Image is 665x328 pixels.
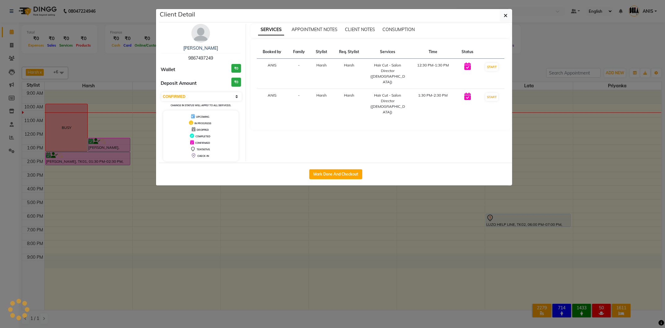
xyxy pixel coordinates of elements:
h3: ₹0 [231,78,241,87]
span: UPCOMING [196,115,209,118]
span: Harsh [316,93,327,98]
th: Family [288,45,310,59]
button: Mark Done And Checkout [309,169,362,179]
td: 12:30 PM-1:30 PM [410,59,456,89]
th: Stylist [310,45,333,59]
span: CHECK-IN [197,154,209,157]
span: Harsh [344,93,354,98]
td: - [288,89,310,119]
img: avatar [191,24,210,43]
h5: Client Detail [160,10,195,19]
th: Time [410,45,456,59]
button: START [485,93,498,101]
td: ANIS [257,89,288,119]
span: SERVICES [258,24,284,35]
span: Wallet [161,66,175,73]
span: Deposit Amount [161,80,197,87]
span: Harsh [316,63,327,67]
th: Booked by [257,45,288,59]
td: - [288,59,310,89]
span: APPOINTMENT NOTES [292,27,337,32]
span: CLIENT NOTES [345,27,375,32]
span: DROPPED [197,128,209,131]
button: START [485,63,498,71]
span: COMPLETED [195,135,210,138]
span: 9867497249 [188,55,213,61]
span: TENTATIVE [197,148,210,151]
div: Hair Cut - Salon Director ([DEMOGRAPHIC_DATA]) [369,93,406,115]
small: Change in status will apply to all services. [171,104,231,107]
div: Hair Cut - Salon Director ([DEMOGRAPHIC_DATA]) [369,62,406,85]
a: [PERSON_NAME] [183,45,218,51]
td: ANIS [257,59,288,89]
th: Req. Stylist [333,45,366,59]
th: Status [456,45,479,59]
span: CONSUMPTION [382,27,415,32]
span: CONFIRMED [195,141,210,144]
h3: ₹0 [231,64,241,73]
th: Services [366,45,410,59]
td: 1:30 PM-2:30 PM [410,89,456,119]
span: IN PROGRESS [194,122,211,125]
span: Harsh [344,63,354,67]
